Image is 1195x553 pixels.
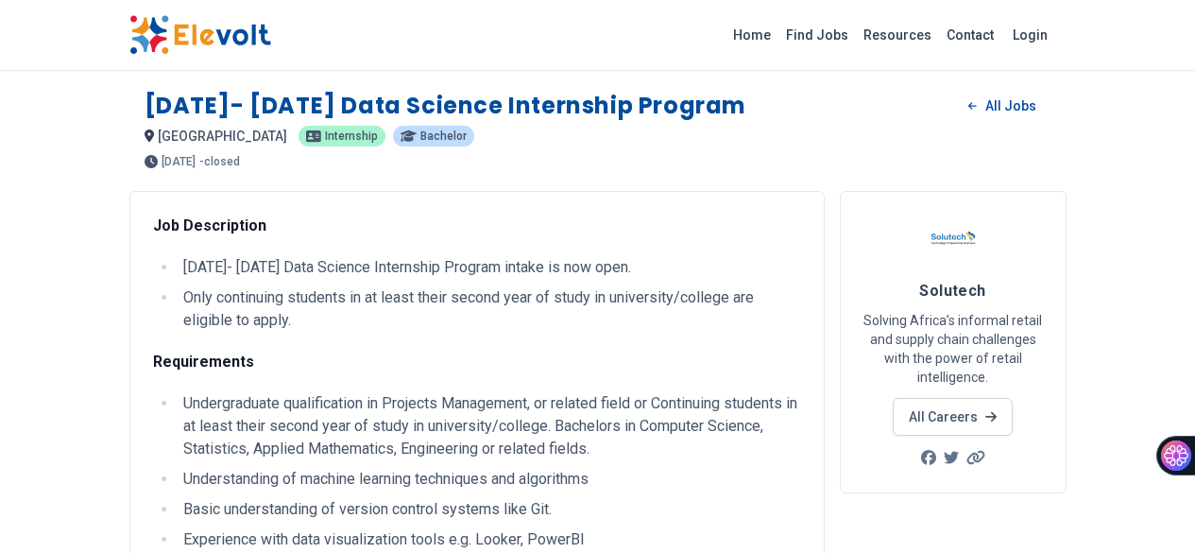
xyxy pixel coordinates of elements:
h1: [DATE]- [DATE] Data Science Internship Program [145,91,747,121]
p: - closed [199,156,240,167]
span: [GEOGRAPHIC_DATA] [158,129,287,144]
span: internship [325,130,378,142]
li: Basic understanding of version control systems like Git. [178,498,801,521]
a: Contact [939,20,1001,50]
strong: Requirements [153,353,254,371]
a: All Careers [893,398,1013,436]
img: Solutech [930,215,977,262]
span: Bachelor [420,130,467,142]
a: Login [1001,16,1059,54]
li: Understanding of machine learning techniques and algorithms [178,468,801,491]
span: [DATE] [162,156,196,167]
p: Solving Africa’s informal retail and supply chain challenges with the power of retail intelligence. [863,311,1043,387]
li: [DATE]- [DATE] Data Science Internship Program intake is now open. [178,256,801,279]
li: Only continuing students in at least their second year of study in university/college are eligibl... [178,286,801,332]
li: Experience with data visualization tools e.g. Looker, PowerBI [178,528,801,551]
span: Solutech [919,282,986,300]
a: Find Jobs [778,20,856,50]
a: Home [726,20,778,50]
img: Elevolt [129,15,271,55]
a: Resources [856,20,939,50]
strong: Job Description [153,216,266,234]
li: Undergraduate qualification in Projects Management, or related field or Continuing students in at... [178,392,801,460]
a: All Jobs [953,92,1050,120]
